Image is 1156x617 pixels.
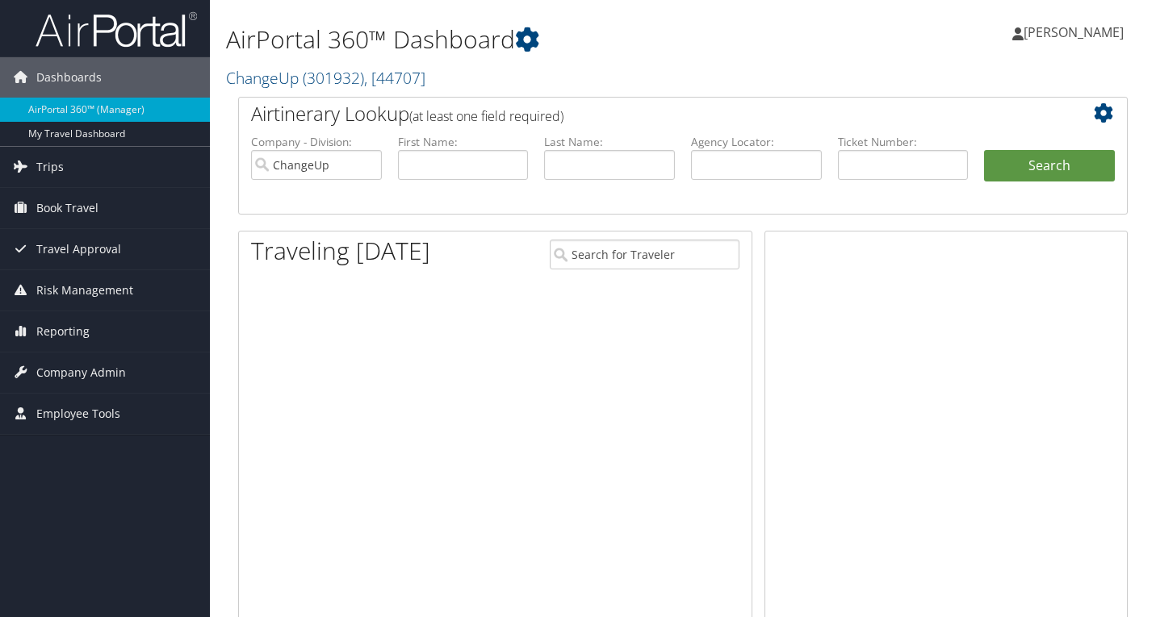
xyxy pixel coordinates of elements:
[36,188,98,228] span: Book Travel
[251,134,382,150] label: Company - Division:
[36,270,133,311] span: Risk Management
[838,134,969,150] label: Ticket Number:
[36,10,197,48] img: airportal-logo.png
[226,23,836,56] h1: AirPortal 360™ Dashboard
[691,134,822,150] label: Agency Locator:
[398,134,529,150] label: First Name:
[36,229,121,269] span: Travel Approval
[303,67,364,89] span: ( 301932 )
[251,100,1041,127] h2: Airtinerary Lookup
[36,147,64,187] span: Trips
[409,107,563,125] span: (at least one field required)
[544,134,675,150] label: Last Name:
[36,352,126,393] span: Company Admin
[36,57,102,98] span: Dashboards
[251,234,430,268] h1: Traveling [DATE]
[36,311,90,352] span: Reporting
[550,240,739,269] input: Search for Traveler
[1012,8,1140,56] a: [PERSON_NAME]
[1024,23,1124,41] span: [PERSON_NAME]
[36,394,120,434] span: Employee Tools
[226,67,425,89] a: ChangeUp
[984,150,1115,182] button: Search
[364,67,425,89] span: , [ 44707 ]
